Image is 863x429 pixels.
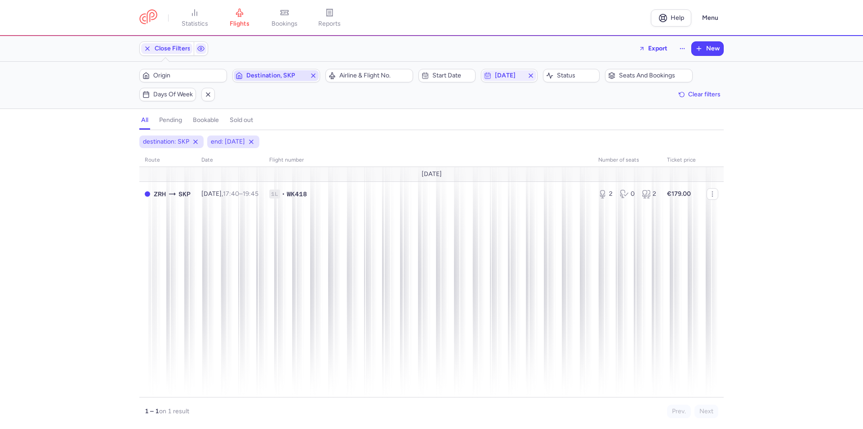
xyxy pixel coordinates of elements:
[193,116,219,124] h4: bookable
[243,190,258,198] time: 19:45
[155,45,191,52] span: Close Filters
[642,190,656,199] div: 2
[230,20,249,28] span: flights
[422,171,442,178] span: [DATE]
[153,91,193,98] span: Days of week
[172,8,217,28] a: statistics
[706,45,720,52] span: New
[432,72,472,79] span: Start date
[232,69,320,82] button: Destination, SKP
[339,72,410,79] span: Airline & Flight No.
[667,405,691,418] button: Prev.
[264,154,593,167] th: Flight number
[269,190,280,199] span: 1L
[495,72,524,79] span: [DATE]
[139,69,227,82] button: Origin
[287,190,307,199] span: WK418
[139,9,157,26] a: CitizenPlane red outlined logo
[318,20,341,28] span: reports
[271,20,298,28] span: bookings
[223,190,239,198] time: 17:40
[211,137,245,146] span: end: [DATE]
[692,42,723,55] button: New
[145,407,159,415] strong: 1 – 1
[141,116,148,124] h4: all
[697,9,724,27] button: Menu
[153,72,224,79] span: Origin
[282,190,285,199] span: •
[676,88,724,101] button: Clear filters
[178,189,191,199] span: Alexander The Great Airport, Skopje, Macedonia, The former Yugoslav Rep. of
[307,8,352,28] a: reports
[694,405,718,418] button: Next
[139,88,196,101] button: Days of week
[688,91,721,98] span: Clear filters
[619,72,690,79] span: Seats and bookings
[633,41,673,56] button: Export
[262,8,307,28] a: bookings
[418,69,475,82] button: Start date
[139,154,196,167] th: route
[662,154,701,167] th: Ticket price
[481,69,538,82] button: [DATE]
[557,72,596,79] span: Status
[246,72,306,79] span: Destination, SKP
[598,190,613,199] div: 2
[143,137,189,146] span: destination: SKP
[543,69,600,82] button: Status
[667,190,691,198] strong: €179.00
[140,42,194,55] button: Close Filters
[196,154,264,167] th: date
[230,116,253,124] h4: sold out
[201,190,258,198] span: [DATE],
[154,189,166,199] span: Zurich, Zürich, Switzerland
[651,9,691,27] a: Help
[671,14,684,21] span: Help
[593,154,662,167] th: number of seats
[648,45,667,52] span: Export
[605,69,693,82] button: Seats and bookings
[159,116,182,124] h4: pending
[223,190,258,198] span: –
[325,69,413,82] button: Airline & Flight No.
[620,190,634,199] div: 0
[217,8,262,28] a: flights
[182,20,208,28] span: statistics
[159,407,189,415] span: on 1 result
